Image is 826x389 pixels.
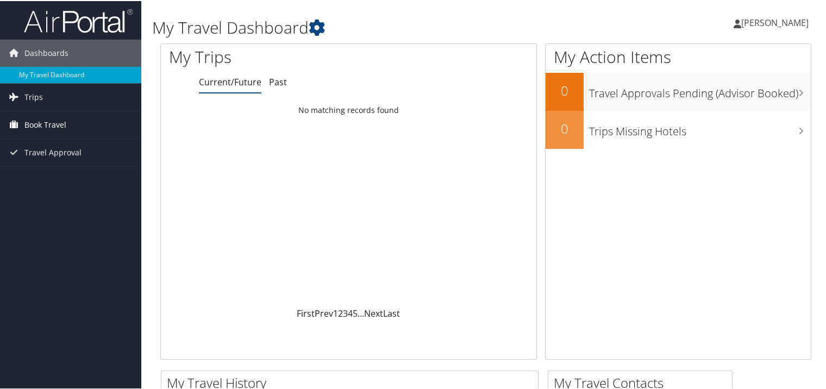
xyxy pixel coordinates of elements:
[741,16,809,28] span: [PERSON_NAME]
[297,306,315,318] a: First
[546,80,584,99] h2: 0
[358,306,364,318] span: …
[24,7,133,33] img: airportal-logo.png
[546,45,811,67] h1: My Action Items
[24,110,66,137] span: Book Travel
[24,138,82,165] span: Travel Approval
[169,45,372,67] h1: My Trips
[24,83,43,110] span: Trips
[24,39,68,66] span: Dashboards
[353,306,358,318] a: 5
[315,306,333,318] a: Prev
[364,306,383,318] a: Next
[333,306,338,318] a: 1
[589,117,811,138] h3: Trips Missing Hotels
[269,75,287,87] a: Past
[546,118,584,137] h2: 0
[546,72,811,110] a: 0Travel Approvals Pending (Advisor Booked)
[348,306,353,318] a: 4
[338,306,343,318] a: 2
[343,306,348,318] a: 3
[152,15,597,38] h1: My Travel Dashboard
[161,99,536,119] td: No matching records found
[734,5,819,38] a: [PERSON_NAME]
[589,79,811,100] h3: Travel Approvals Pending (Advisor Booked)
[199,75,261,87] a: Current/Future
[546,110,811,148] a: 0Trips Missing Hotels
[383,306,400,318] a: Last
